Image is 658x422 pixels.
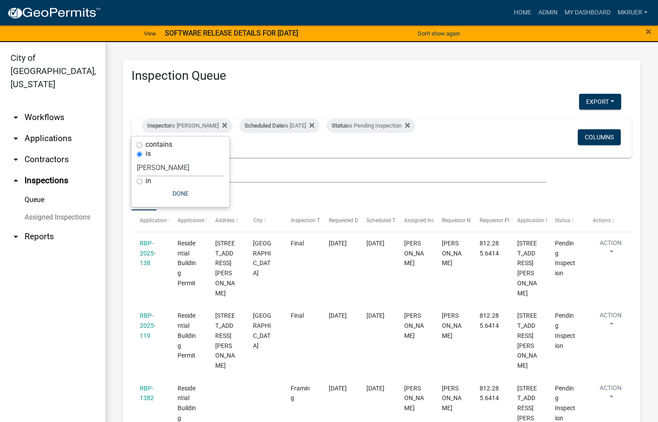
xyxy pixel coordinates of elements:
[555,312,575,349] span: Pending Inspection
[561,4,614,21] a: My Dashboard
[239,119,320,133] div: is [DATE]
[510,4,535,21] a: Home
[442,240,462,267] span: Mike Kruer
[442,312,462,339] span: Mike Kruer
[291,385,310,402] span: Framing
[404,217,449,223] span: Assigned Inspector
[358,210,395,231] datatable-header-cell: Scheduled Time
[146,150,151,157] label: is
[332,122,348,129] span: Status
[646,26,651,37] button: Close
[366,238,388,248] div: [DATE]
[207,210,245,231] datatable-header-cell: Address
[366,383,388,394] div: [DATE]
[471,210,509,231] datatable-header-cell: Requestor Phone
[132,165,546,183] input: Search for inspections
[480,385,499,402] span: 812.285.6414
[146,177,151,184] label: in
[434,210,471,231] datatable-header-cell: Requestor Name
[140,385,154,402] a: RBP-1382
[593,383,629,405] button: Action
[11,154,21,165] i: arrow_drop_down
[147,122,171,129] span: Inspector
[11,133,21,144] i: arrow_drop_down
[320,210,358,231] datatable-header-cell: Requested Date
[291,217,328,223] span: Inspection Type
[291,312,304,319] span: Final
[593,217,611,223] span: Actions
[517,217,573,223] span: Application Description
[555,240,575,277] span: Pending Inspection
[614,4,651,21] a: mkruer
[178,240,196,287] span: Residential Building Permit
[245,210,282,231] datatable-header-cell: City
[11,175,21,186] i: arrow_drop_up
[442,385,462,412] span: Mark Bedair
[480,240,499,257] span: 812.285.6414
[517,312,537,369] span: 3519 Laura Drive lot 45 | Lot 42
[646,25,651,38] span: ×
[253,217,262,223] span: City
[137,186,224,202] button: Done
[442,217,481,223] span: Requestor Name
[140,240,156,267] a: RBP-2025-138
[140,26,160,41] a: View
[578,129,621,145] button: Columns
[329,240,347,247] span: 09/12/2025
[11,112,21,123] i: arrow_drop_down
[178,217,217,223] span: Application Type
[291,240,304,247] span: Final
[547,210,584,231] datatable-header-cell: Status
[132,68,632,83] h3: Inspection Queue
[509,210,547,231] datatable-header-cell: Application Description
[404,312,424,339] span: Mike Kruer
[404,240,424,267] span: Mike Kruer
[414,26,463,41] button: Don't show again
[215,217,235,223] span: Address
[366,217,404,223] span: Scheduled Time
[593,311,629,333] button: Action
[178,312,196,359] span: Residential Building Permit
[329,385,347,392] span: 09/15/2025
[165,29,298,37] strong: SOFTWARE RELEASE DETAILS FOR [DATE]
[404,385,424,412] span: Mike Kruer
[140,217,167,223] span: Application
[395,210,433,231] datatable-header-cell: Assigned Inspector
[132,210,169,231] datatable-header-cell: Application
[11,231,21,242] i: arrow_drop_down
[282,210,320,231] datatable-header-cell: Inspection Type
[140,312,156,339] a: RBP-2025-119
[245,122,284,129] span: Scheduled Date
[169,210,207,231] datatable-header-cell: Application Type
[555,385,575,422] span: Pending Inspection
[329,217,366,223] span: Requested Date
[584,210,622,231] datatable-header-cell: Actions
[253,312,271,349] span: JEFFERSONVILLE
[366,311,388,321] div: [DATE]
[593,238,629,260] button: Action
[535,4,561,21] a: Admin
[253,240,271,277] span: JEFFERSONVILLE
[215,312,235,369] span: 3519 LAURA DRIVE
[579,94,621,110] button: Export
[555,217,570,223] span: Status
[329,312,347,319] span: 09/15/2025
[517,240,537,297] span: 3517 Laura Drive | Lot 46
[480,312,499,329] span: 812.285.6414
[142,119,232,133] div: is [PERSON_NAME]
[146,141,172,148] label: contains
[480,217,520,223] span: Requestor Phone
[215,240,235,297] span: 3517 LAURA DRIVE
[327,119,415,133] div: is Pending Inspection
